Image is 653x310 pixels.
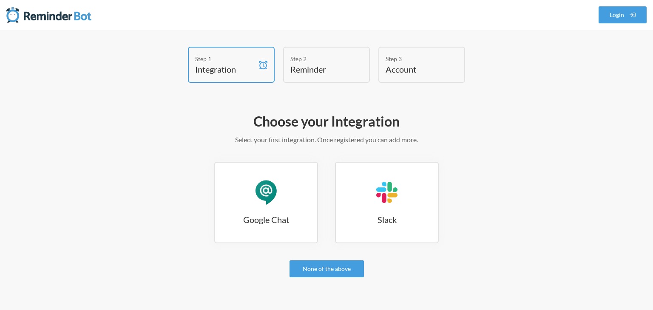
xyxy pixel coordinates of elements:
[386,54,445,63] div: Step 3
[599,6,647,23] a: Login
[195,54,255,63] div: Step 1
[290,260,364,277] a: None of the above
[80,113,573,130] h2: Choose your Integration
[386,63,445,75] h4: Account
[80,135,573,145] p: Select your first integration. Once registered you can add more.
[290,54,350,63] div: Step 2
[290,63,350,75] h4: Reminder
[336,214,438,225] h3: Slack
[195,63,255,75] h4: Integration
[6,6,91,23] img: Reminder Bot
[215,214,317,225] h3: Google Chat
